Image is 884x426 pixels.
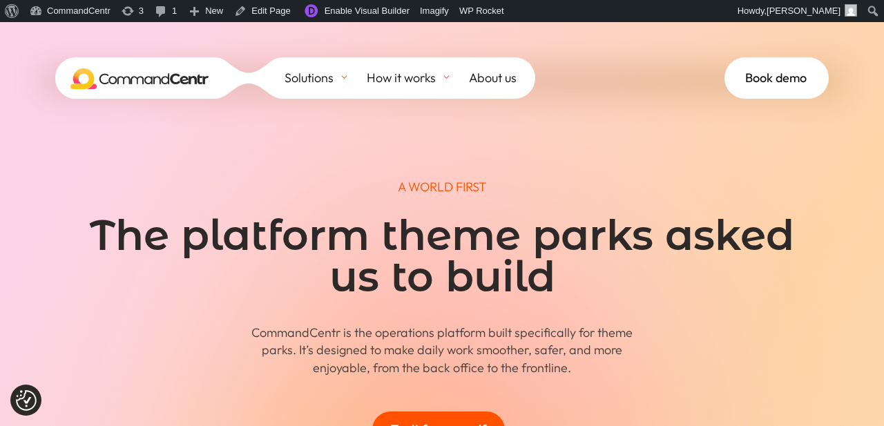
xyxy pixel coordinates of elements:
button: Consent Preferences [16,390,37,411]
p: A WORLD FIRST [88,178,796,195]
span: Solutions [285,68,334,88]
a: How it works [367,57,469,99]
span: About us [469,68,517,88]
a: Solutions [285,57,367,99]
a: Book demo [724,57,829,99]
h1: The platform theme parks asked us to build [88,215,796,304]
span: Book demo [745,68,807,88]
a: About us [469,57,535,99]
span: How it works [367,68,436,88]
span: [PERSON_NAME] [767,6,840,16]
img: Revisit consent button [16,390,37,411]
span: CommandCentr is the operations platform built specifically for theme parks. It’s designed to make... [251,325,633,375]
